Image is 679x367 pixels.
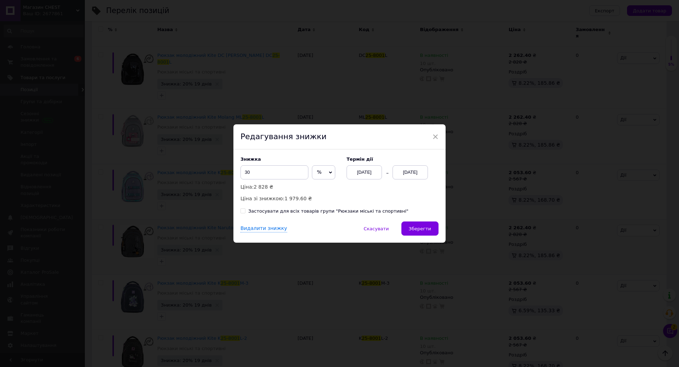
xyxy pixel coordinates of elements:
span: % [317,169,321,175]
label: Термін дії [347,156,439,162]
span: 1 979.60 ₴ [285,196,312,201]
button: Зберегти [401,221,439,236]
span: × [432,131,439,143]
span: Знижка [240,156,261,162]
button: Скасувати [356,221,396,236]
p: Ціна зі знижкою: [240,195,339,202]
span: Редагування знижки [240,132,326,141]
div: [DATE] [393,165,428,179]
span: Зберегти [409,226,431,231]
div: Видалити знижку [240,225,287,232]
div: Застосувати для всіх товарів групи "Рюкзаки міські та спортивні" [248,208,408,214]
div: [DATE] [347,165,382,179]
p: Ціна: [240,183,339,191]
input: 0 [240,165,308,179]
span: Скасувати [364,226,389,231]
span: 2 828 ₴ [254,184,273,190]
